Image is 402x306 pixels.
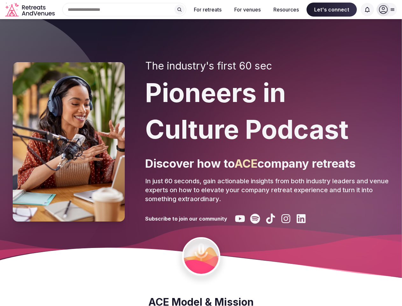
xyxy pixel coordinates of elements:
[189,3,227,17] button: For retreats
[145,75,389,148] h1: Pioneers in Culture Podcast
[229,3,266,17] button: For venues
[145,156,389,171] p: Discover how to company retreats
[5,3,56,17] a: Visit the homepage
[5,3,56,17] svg: Retreats and Venues company logo
[145,60,389,72] h2: The industry's first 60 sec
[145,177,389,203] p: In just 60 seconds, gain actionable insights from both industry leaders and venue experts on how ...
[235,157,257,171] span: ACE
[268,3,304,17] button: Resources
[13,62,125,222] img: Pioneers in Culture Podcast
[307,3,357,17] span: Let's connect
[145,215,227,222] h3: Subscribe to join our community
